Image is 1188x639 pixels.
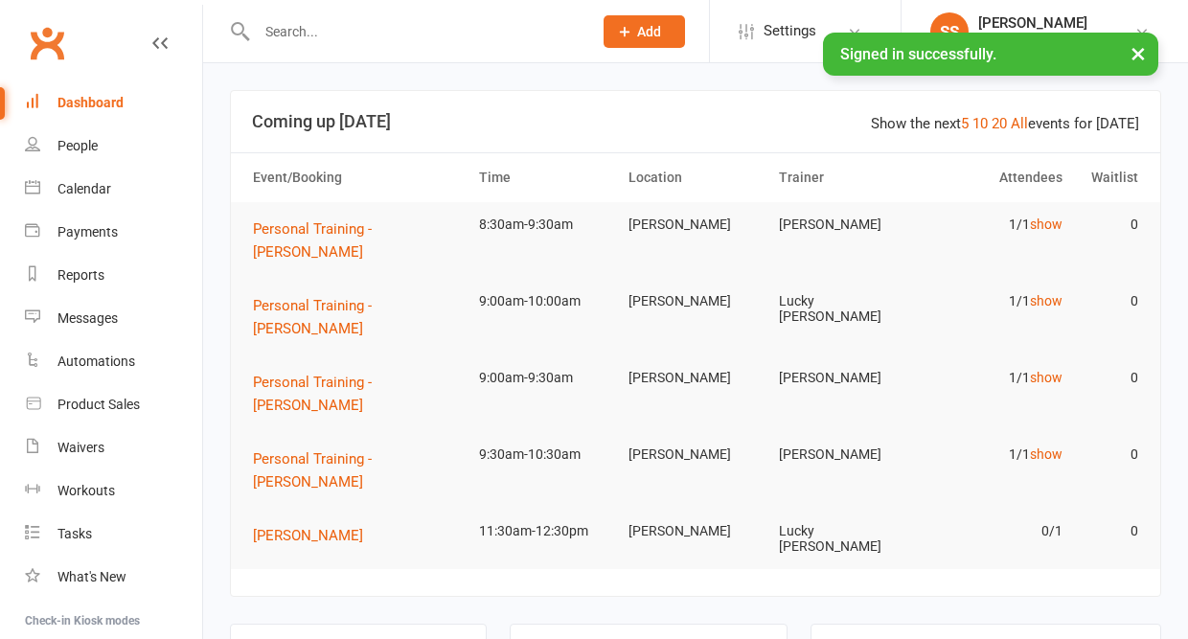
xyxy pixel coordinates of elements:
[620,153,770,202] th: Location
[253,297,372,337] span: Personal Training - [PERSON_NAME]
[57,138,98,153] div: People
[770,153,921,202] th: Trainer
[764,10,816,53] span: Settings
[770,279,921,339] td: Lucky [PERSON_NAME]
[1071,355,1146,400] td: 0
[770,432,921,477] td: [PERSON_NAME]
[1071,432,1146,477] td: 0
[57,397,140,412] div: Product Sales
[57,224,118,240] div: Payments
[770,355,921,400] td: [PERSON_NAME]
[620,432,770,477] td: [PERSON_NAME]
[57,95,124,110] div: Dashboard
[470,355,621,400] td: 9:00am-9:30am
[921,509,1071,554] td: 0/1
[25,211,202,254] a: Payments
[57,267,104,283] div: Reports
[620,355,770,400] td: [PERSON_NAME]
[25,513,202,556] a: Tasks
[921,279,1071,324] td: 1/1
[978,32,1087,49] div: Bodyline Fitness
[620,279,770,324] td: [PERSON_NAME]
[25,556,202,599] a: What's New
[57,526,92,541] div: Tasks
[57,440,104,455] div: Waivers
[470,432,621,477] td: 9:30am-10:30am
[992,115,1007,132] a: 20
[253,294,462,340] button: Personal Training - [PERSON_NAME]
[470,153,621,202] th: Time
[25,340,202,383] a: Automations
[1030,370,1062,385] a: show
[253,217,462,263] button: Personal Training - [PERSON_NAME]
[25,297,202,340] a: Messages
[57,310,118,326] div: Messages
[253,374,372,414] span: Personal Training - [PERSON_NAME]
[604,15,685,48] button: Add
[253,524,377,547] button: [PERSON_NAME]
[253,527,363,544] span: [PERSON_NAME]
[470,509,621,554] td: 11:30am-12:30pm
[620,509,770,554] td: [PERSON_NAME]
[921,355,1071,400] td: 1/1
[25,81,202,125] a: Dashboard
[921,202,1071,247] td: 1/1
[253,220,372,261] span: Personal Training - [PERSON_NAME]
[972,115,988,132] a: 10
[57,181,111,196] div: Calendar
[1071,202,1146,247] td: 0
[1030,293,1062,308] a: show
[25,426,202,469] a: Waivers
[1011,115,1028,132] a: All
[244,153,470,202] th: Event/Booking
[1071,153,1146,202] th: Waitlist
[840,45,996,63] span: Signed in successfully.
[57,354,135,369] div: Automations
[253,450,372,491] span: Personal Training - [PERSON_NAME]
[930,12,969,51] div: SS
[25,125,202,168] a: People
[978,14,1087,32] div: [PERSON_NAME]
[770,509,921,569] td: Lucky [PERSON_NAME]
[25,168,202,211] a: Calendar
[637,24,661,39] span: Add
[23,19,71,67] a: Clubworx
[470,279,621,324] td: 9:00am-10:00am
[1030,217,1062,232] a: show
[1071,509,1146,554] td: 0
[871,112,1139,135] div: Show the next events for [DATE]
[1071,279,1146,324] td: 0
[57,483,115,498] div: Workouts
[961,115,969,132] a: 5
[251,18,579,45] input: Search...
[25,383,202,426] a: Product Sales
[253,447,462,493] button: Personal Training - [PERSON_NAME]
[620,202,770,247] td: [PERSON_NAME]
[1030,446,1062,462] a: show
[253,371,462,417] button: Personal Training - [PERSON_NAME]
[252,112,1139,131] h3: Coming up [DATE]
[470,202,621,247] td: 8:30am-9:30am
[25,469,202,513] a: Workouts
[1121,33,1155,74] button: ×
[921,432,1071,477] td: 1/1
[921,153,1071,202] th: Attendees
[57,569,126,584] div: What's New
[770,202,921,247] td: [PERSON_NAME]
[25,254,202,297] a: Reports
